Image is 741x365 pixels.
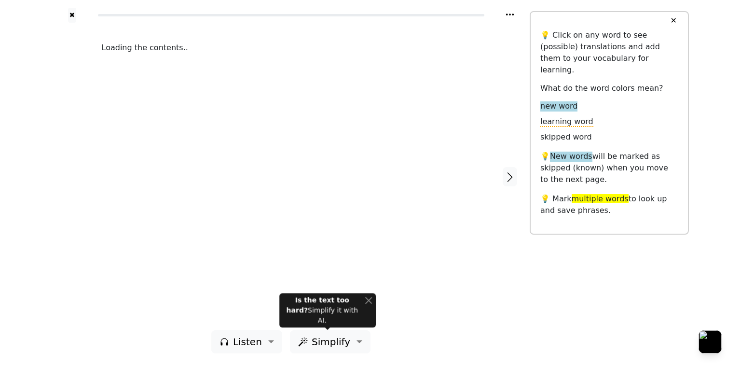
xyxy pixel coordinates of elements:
[540,151,678,185] p: 💡 will be marked as skipped (known) when you move to the next page.
[540,29,678,76] p: 💡 Click on any word to see (possible) translations and add them to your vocabulary for learning.
[540,117,593,127] span: learning word
[68,8,76,23] button: ✖
[211,330,282,353] button: Listen
[233,335,262,349] span: Listen
[572,194,629,203] span: multiple words
[540,132,592,142] span: skipped word
[283,295,361,325] div: Simplify it with AI.
[287,296,349,314] strong: Is the text too hard?
[290,330,370,353] button: Simplify
[365,295,372,305] button: Close
[312,335,350,349] span: Simplify
[102,42,480,54] div: Loading the contents..
[540,193,678,216] p: 💡 Mark to look up and save phrases.
[540,101,577,112] span: new word
[550,152,592,162] span: New words
[664,12,682,29] button: ✕
[540,84,678,93] h6: What do the word colors mean?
